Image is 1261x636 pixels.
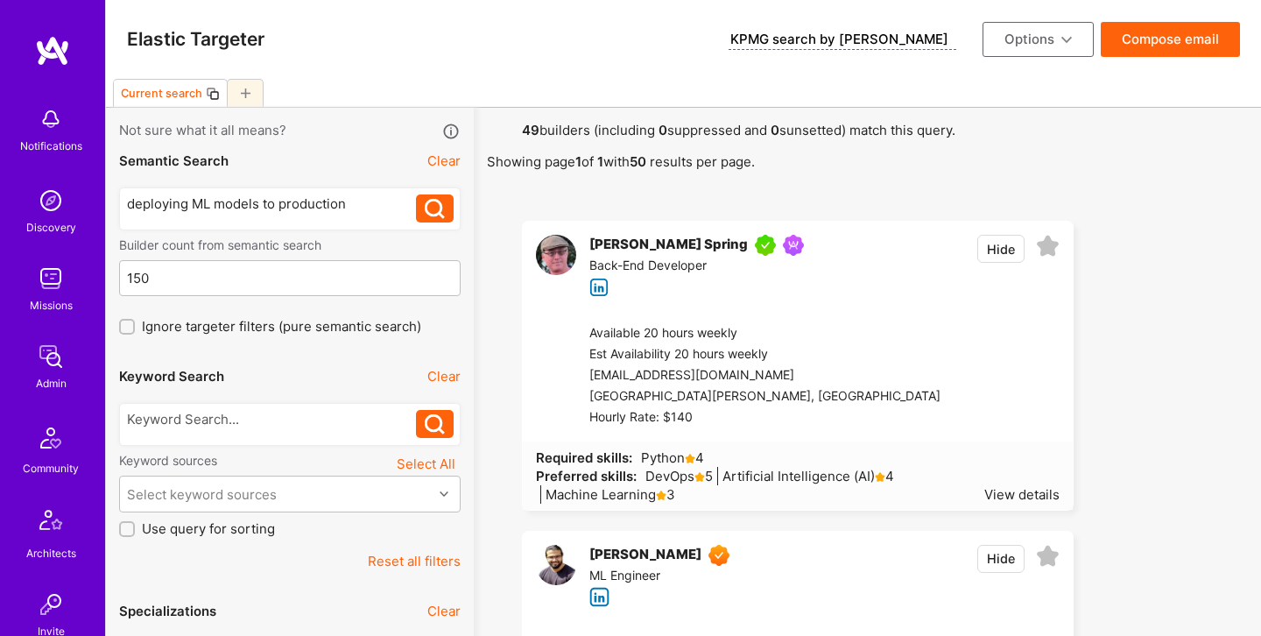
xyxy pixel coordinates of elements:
i: icon Star [656,491,666,501]
span: Ignore targeter filters (pure semantic search) [142,317,421,336]
img: User Avatar [536,235,576,275]
div: View details [984,485,1060,504]
strong: 1 [575,153,581,170]
button: Clear [427,152,461,170]
i: icon Copy [206,87,220,101]
span: Machine Learning 3 [540,485,675,504]
button: Compose email [1101,22,1240,57]
strong: 0 [659,122,667,138]
i: icon ArrowDownBlack [1061,35,1072,46]
div: Missions [30,296,73,314]
img: bell [33,102,68,137]
label: Builder count from semantic search [119,237,461,253]
div: Specializations [119,602,216,620]
i: icon linkedIn [589,278,609,298]
div: Semantic Search [119,152,229,170]
img: User Avatar [536,545,576,585]
strong: 0 [771,122,779,138]
span: Artificial Intelligence (AI) 4 [717,467,894,485]
img: logo [35,35,70,67]
input: Set search name... [729,29,956,50]
i: icon Search [425,199,445,219]
i: icon Search [425,414,445,435]
strong: 50 [630,153,646,170]
strong: Required skills: [536,449,632,466]
div: Architects [26,544,76,562]
div: Discovery [26,218,76,237]
button: Clear [427,367,461,385]
img: Been on Mission [783,235,804,256]
span: DevOps 5 [641,467,713,485]
div: ML Engineer [589,566,736,587]
div: Community [23,459,79,477]
i: icon Chevron [440,490,448,498]
strong: Preferred skills: [536,468,637,484]
img: Exceptional A.Teamer [708,545,729,566]
div: [GEOGRAPHIC_DATA][PERSON_NAME], [GEOGRAPHIC_DATA] [589,386,940,407]
div: Back-End Developer [589,256,811,277]
img: Invite [33,587,68,622]
span: Python 4 [637,449,704,467]
button: Options [983,22,1094,57]
i: icon Star [875,472,885,483]
div: Admin [36,374,67,392]
button: Reset all filters [368,552,461,570]
i: icon Plus [241,88,250,98]
div: Current search [121,87,202,100]
i: icon EmptyStar [1036,545,1060,569]
div: [PERSON_NAME] [589,545,701,566]
strong: 49 [522,122,539,138]
button: Clear [427,602,461,620]
div: Available 20 hours weekly [589,323,940,344]
span: Not sure what it all means? [119,121,286,141]
strong: 1 [597,153,603,170]
div: deploying ML models to production [127,194,417,213]
img: admin teamwork [33,339,68,374]
img: teamwork [33,261,68,296]
img: Architects [30,502,72,544]
p: Showing page of with results per page. [487,152,1248,171]
label: Keyword sources [119,452,217,469]
i: icon linkedIn [589,587,609,607]
div: Notifications [20,137,82,155]
div: Select keyword sources [127,485,277,504]
img: Community [30,417,72,459]
div: Est Availability 20 hours weekly [589,344,940,365]
div: [PERSON_NAME] Spring [589,235,748,256]
div: [EMAIL_ADDRESS][DOMAIN_NAME] [589,365,940,386]
i: icon Star [694,472,705,483]
button: Select All [391,452,461,476]
i: icon Star [685,454,695,464]
button: Hide [977,235,1025,263]
i: icon EmptyStar [1036,235,1060,258]
img: A.Teamer in Residence [755,235,776,256]
div: Keyword Search [119,367,224,385]
i: icon Info [441,122,461,142]
h3: Elastic Targeter [127,28,264,50]
span: Use query for sorting [142,519,275,538]
span: builders (including suppressed and sunsetted) match this query. [487,122,1248,171]
button: Hide [977,545,1025,573]
img: discovery [33,183,68,218]
div: Hourly Rate: $140 [589,407,940,428]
